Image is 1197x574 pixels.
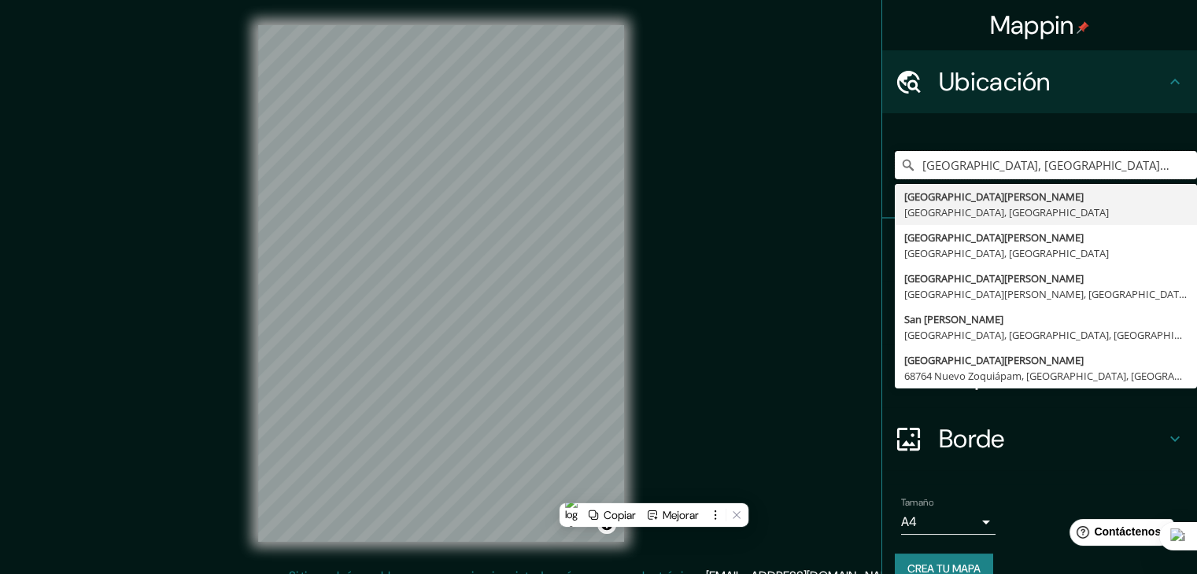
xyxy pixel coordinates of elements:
[939,422,1005,455] font: Borde
[258,25,624,542] canvas: Mapa
[882,407,1197,470] div: Borde
[882,50,1197,113] div: Ubicación
[901,510,996,535] div: A4
[882,344,1197,407] div: Disposición
[904,271,1084,285] font: [GEOGRAPHIC_DATA][PERSON_NAME]
[904,246,1109,260] font: [GEOGRAPHIC_DATA], [GEOGRAPHIC_DATA]
[1077,21,1089,34] img: pin-icon.png
[990,9,1074,42] font: Mappin
[904,189,1084,204] font: [GEOGRAPHIC_DATA][PERSON_NAME]
[1057,513,1180,557] iframe: Lanzador de widgets de ayuda
[901,496,933,509] font: Tamaño
[904,205,1109,219] font: [GEOGRAPHIC_DATA], [GEOGRAPHIC_DATA]
[904,312,1003,326] font: San [PERSON_NAME]
[939,65,1051,98] font: Ubicación
[895,151,1197,179] input: Elige tu ciudad o zona
[904,353,1084,367] font: [GEOGRAPHIC_DATA][PERSON_NAME]
[882,281,1197,344] div: Estilo
[882,219,1197,281] div: Patas
[901,513,917,530] font: A4
[904,230,1084,245] font: [GEOGRAPHIC_DATA][PERSON_NAME]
